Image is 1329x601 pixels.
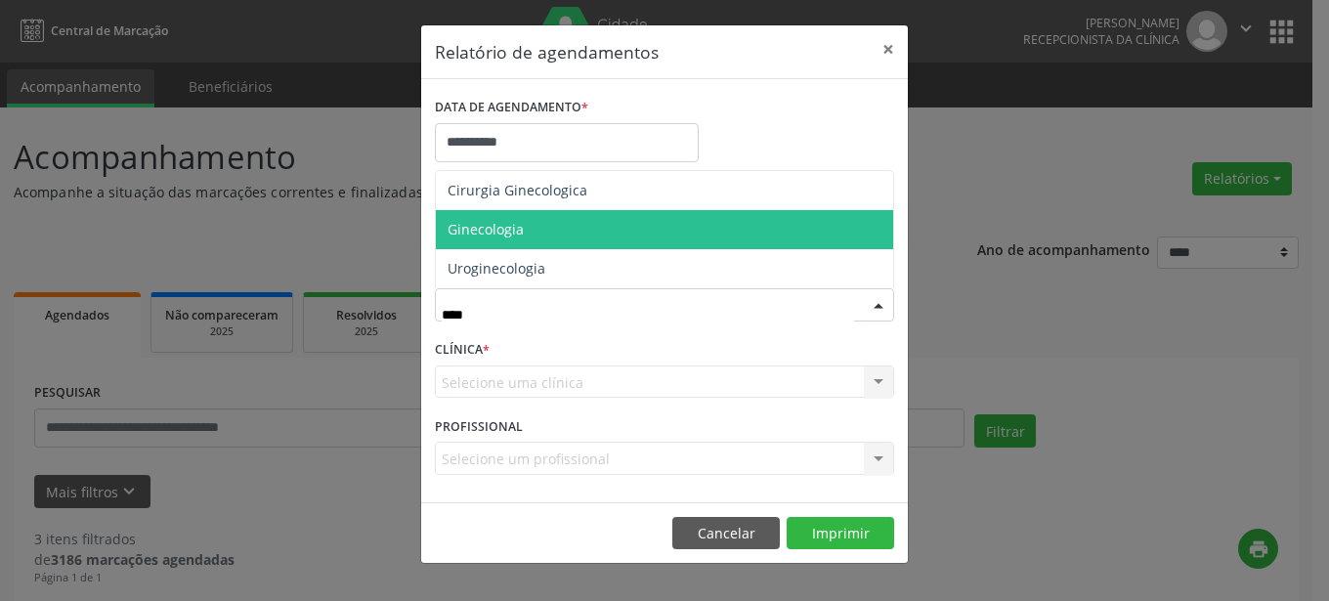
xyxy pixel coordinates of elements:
[435,93,588,123] label: DATA DE AGENDAMENTO
[448,259,545,278] span: Uroginecologia
[869,25,908,73] button: Close
[435,39,659,64] h5: Relatório de agendamentos
[435,335,490,365] label: CLÍNICA
[448,220,524,238] span: Ginecologia
[787,517,894,550] button: Imprimir
[672,517,780,550] button: Cancelar
[435,411,523,442] label: PROFISSIONAL
[448,181,587,199] span: Cirurgia Ginecologica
